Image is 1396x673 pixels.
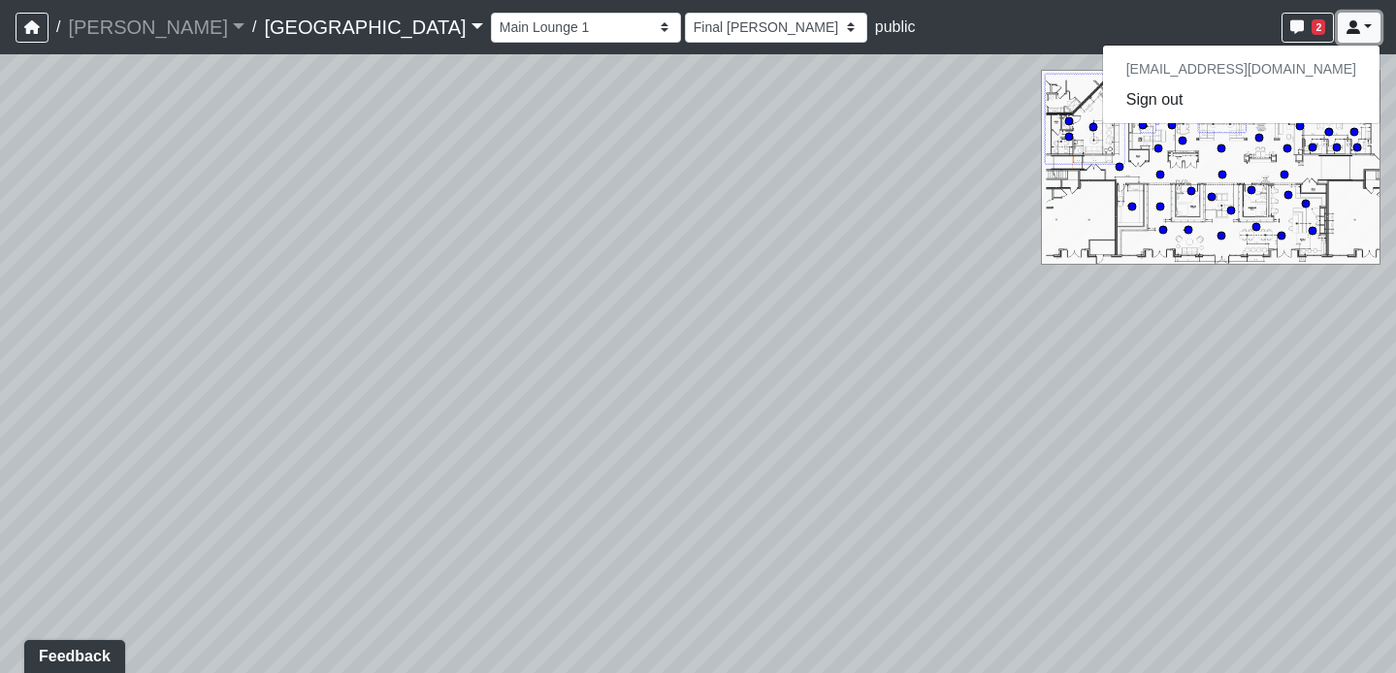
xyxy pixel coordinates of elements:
span: / [49,8,68,47]
h6: [EMAIL_ADDRESS][DOMAIN_NAME] [1103,53,1380,85]
a: [GEOGRAPHIC_DATA] [264,8,482,47]
span: 2 [1312,19,1325,35]
button: 2 [1282,13,1334,43]
a: [PERSON_NAME] [68,8,244,47]
span: public [875,18,916,35]
iframe: Ybug feedback widget [15,634,129,673]
span: / [244,8,264,47]
button: Sign out [1103,84,1380,115]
